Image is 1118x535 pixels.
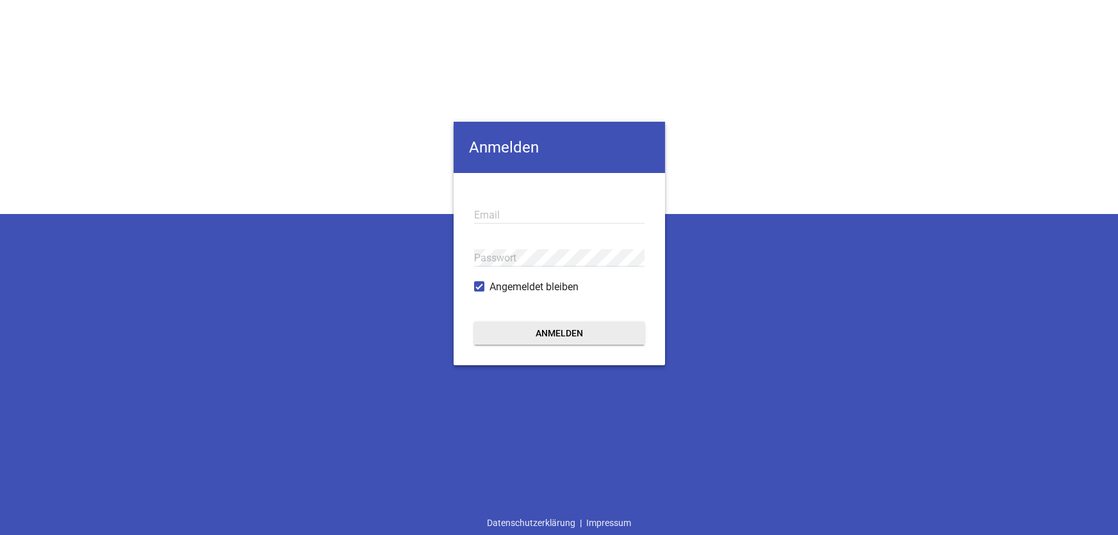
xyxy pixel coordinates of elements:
div: | [482,511,636,535]
a: Impressum [582,511,636,535]
span: Angemeldet bleiben [489,279,579,295]
h4: Anmelden [454,122,665,173]
button: Anmelden [474,322,645,345]
a: Datenschutzerklärung [482,511,580,535]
